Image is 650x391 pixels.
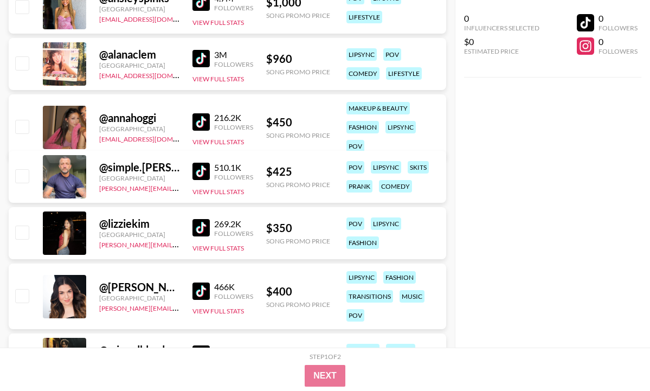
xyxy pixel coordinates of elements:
div: makeup & beauty [346,102,410,114]
div: Step 1 of 2 [310,352,341,361]
div: Followers [214,60,253,68]
div: lipsync [371,217,401,230]
img: TikTok [192,345,210,363]
div: Followers [598,47,638,55]
div: Song Promo Price [266,237,330,245]
a: [EMAIL_ADDRESS][DOMAIN_NAME] [99,13,208,23]
iframe: Drift Widget Chat Controller [596,337,637,378]
button: View Full Stats [192,18,244,27]
div: $ 425 [266,165,330,178]
div: @ [PERSON_NAME] [99,280,179,294]
div: [GEOGRAPHIC_DATA] [99,5,179,13]
div: Song Promo Price [266,181,330,189]
a: [EMAIL_ADDRESS][DOMAIN_NAME] [99,133,208,143]
div: Followers [214,292,253,300]
div: pov [346,140,364,152]
div: music [400,290,424,303]
div: lifestyle [386,67,422,80]
div: $ 350 [266,221,330,235]
div: 0 [598,13,638,24]
div: comedy [346,67,379,80]
div: 466K [214,281,253,292]
div: Influencers Selected [464,24,539,32]
div: Song Promo Price [266,68,330,76]
a: [PERSON_NAME][EMAIL_ADDRESS][DOMAIN_NAME] [99,182,260,193]
div: 0 [464,13,539,24]
div: Followers [214,4,253,12]
div: $0 [464,36,539,47]
div: $ 960 [266,52,330,66]
div: @ lizziekim [99,217,179,230]
div: Estimated Price [464,47,539,55]
div: [GEOGRAPHIC_DATA] [99,174,179,182]
a: [PERSON_NAME][EMAIL_ADDRESS][DOMAIN_NAME] [99,302,260,312]
div: pov [346,161,364,174]
img: TikTok [192,50,210,67]
div: @ wizardblazd [99,343,179,357]
div: 216.2K [214,112,253,123]
button: View Full Stats [192,244,244,252]
div: fashion [346,121,379,133]
img: TikTok [192,113,210,131]
div: comedy [379,180,412,193]
div: $ 400 [266,285,330,298]
div: comedy [346,344,379,356]
div: $ 450 [266,116,330,129]
button: View Full Stats [192,75,244,83]
div: Followers [214,123,253,131]
a: [PERSON_NAME][EMAIL_ADDRESS][DOMAIN_NAME] [99,239,260,249]
div: 0 [598,36,638,47]
div: pov [383,48,401,61]
button: View Full Stats [192,307,244,315]
div: Followers [598,24,638,32]
button: Next [305,365,345,387]
a: [EMAIL_ADDRESS][DOMAIN_NAME] [99,69,208,80]
div: prank [346,180,372,193]
div: skits [408,161,429,174]
div: @ annahoggi [99,111,179,125]
div: 2.4M [214,345,253,356]
div: @ simple.[PERSON_NAME].8 [99,161,179,174]
div: 510.1K [214,162,253,173]
div: pov [346,309,364,322]
div: Followers [214,229,253,238]
div: Song Promo Price [266,11,330,20]
div: Song Promo Price [266,300,330,309]
div: 269.2K [214,219,253,229]
img: TikTok [192,219,210,236]
div: Followers [214,173,253,181]
div: @ alanaclem [99,48,179,61]
div: transitions [346,290,393,303]
img: TikTok [192,283,210,300]
div: fitness [386,344,415,356]
div: lipsync [346,271,377,284]
div: lifestyle [346,11,382,23]
button: View Full Stats [192,188,244,196]
div: fashion [346,236,379,249]
div: [GEOGRAPHIC_DATA] [99,230,179,239]
div: Song Promo Price [266,131,330,139]
div: 3M [214,49,253,60]
div: [GEOGRAPHIC_DATA] [99,125,179,133]
div: [GEOGRAPHIC_DATA] [99,61,179,69]
button: View Full Stats [192,138,244,146]
div: lipsync [371,161,401,174]
div: fashion [383,271,416,284]
div: lipsync [385,121,416,133]
img: TikTok [192,163,210,180]
div: pov [346,217,364,230]
div: [GEOGRAPHIC_DATA] [99,294,179,302]
div: lipsync [346,48,377,61]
